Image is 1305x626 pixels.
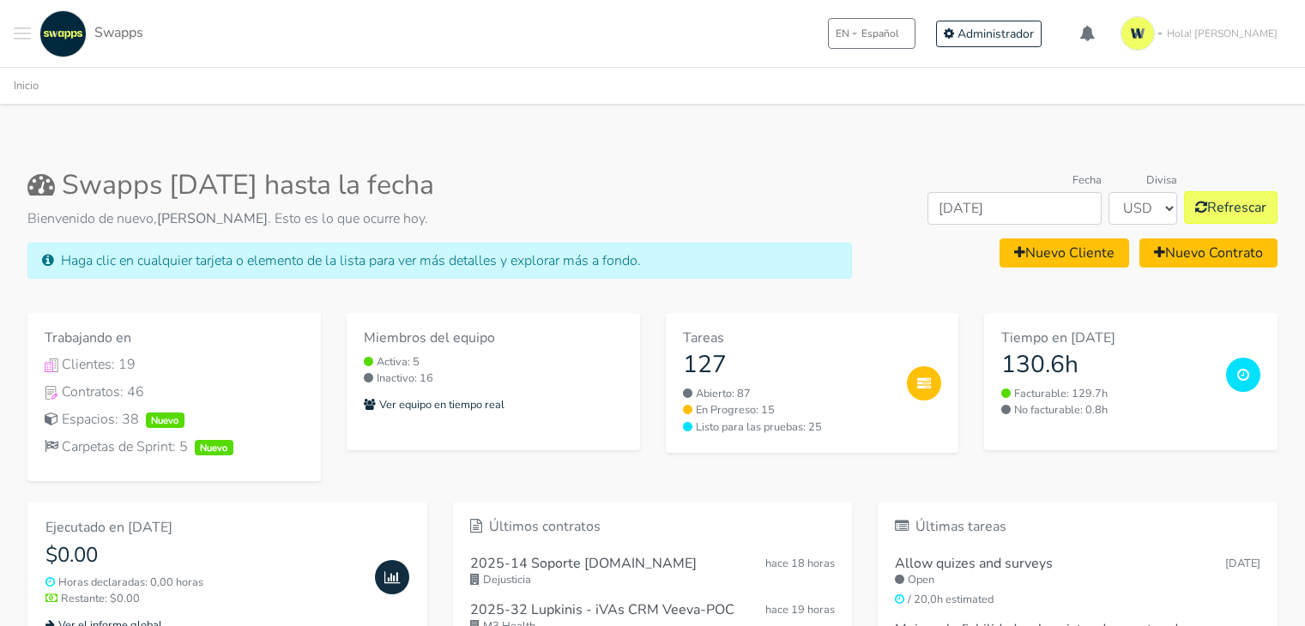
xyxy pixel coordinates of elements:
[195,440,233,455] span: Nuevo
[683,330,894,379] a: Tareas 127
[1139,238,1278,268] a: Nuevo Contrato
[364,354,623,370] small: Activa: 5
[45,436,304,457] a: Carpetas de Sprint: 5Nuevo
[683,330,894,346] h6: Tareas
[14,78,39,93] a: Inicio
[470,602,734,618] h6: 2025-32 Lupkinis - iVAs CRM Veeva-POC
[27,169,852,202] h2: Swapps [DATE] hasta la fecha
[1225,556,1260,572] small: [DATE]
[765,602,835,617] span: Oct 02, 2025 15:51
[765,556,835,571] span: Oct 02, 2025 16:34
[1121,16,1155,51] img: isotipo-3-3e143c57.png
[1114,9,1291,57] a: Hola! [PERSON_NAME]
[470,549,836,595] a: 2025-14 Soporte [DOMAIN_NAME] hace 18 horas Dejusticia
[683,402,894,418] a: En Progreso: 15
[45,409,304,430] a: Espacios: 38Nuevo
[45,354,304,375] div: Clientes: 19
[861,26,899,41] span: Español
[1167,26,1278,41] span: Hola! [PERSON_NAME]
[683,419,894,436] a: Listo para las pruebas: 25
[364,330,623,346] h6: Miembros del equipo
[45,575,361,591] small: Horas declaradas: 0,00 horas
[45,436,304,457] div: Carpetas de Sprint: 5
[27,243,852,279] div: Haga clic en cualquier tarjeta o elemento de la lista para ver más detalles y explorar más a fondo.
[45,409,304,430] div: Espacios: 38
[895,519,1260,535] h6: Últimas tareas
[1072,172,1102,189] label: Fecha
[1001,386,1212,402] small: Facturable: 129.7h
[45,330,304,346] h6: Trabajando en
[45,382,304,402] div: Contratos: 46
[895,592,1260,608] small: / 20,0h estimated
[683,351,894,380] h3: 127
[364,397,504,412] small: Ver equipo en tiempo real
[1001,330,1212,346] h6: Tiempo en [DATE]
[683,386,894,402] a: Abierto: 87
[1184,191,1278,224] button: Refrescar
[45,520,361,536] h6: Ejecutado en [DATE]
[364,370,623,387] small: Inactivo: 16
[936,21,1042,47] a: Administrador
[895,556,1053,572] h6: Allow quizes and surveys
[1000,238,1129,268] a: Nuevo Cliente
[94,23,143,42] span: Swapps
[984,313,1278,450] a: Tiempo en [DATE] 130.6h Facturable: 129.7h No facturable: 0.8h
[895,549,1260,616] a: Allow quizes and surveys [DATE] Open / 20,0h estimated
[828,18,915,49] button: ENEspañol
[45,386,58,400] img: Icono Contratos
[470,519,836,535] h6: Últimos contratos
[470,556,697,572] h6: 2025-14 Soporte [DOMAIN_NAME]
[45,358,58,372] img: Icono de Clientes
[39,10,87,57] img: swapps-linkedin-v2.jpg
[1001,351,1212,380] h3: 130.6h
[470,572,836,588] small: Dejusticia
[146,412,184,428] span: Nuevo
[45,591,361,607] small: Restante: $0.00
[45,543,361,568] h4: $0.00
[27,208,852,229] p: Bienvenido de nuevo, . Esto es lo que ocurre hoy.
[14,10,31,57] button: Toggle navigation menu
[45,382,304,402] a: Icono ContratosContratos: 46
[958,26,1034,42] span: Administrador
[895,572,1260,588] small: Open
[347,313,640,450] a: Miembros del equipo Activa: 5 Inactivo: 16 Ver equipo en tiempo real
[1146,172,1177,189] label: Divisa
[157,209,268,228] strong: [PERSON_NAME]
[45,354,304,375] a: Icono de ClientesClientes: 19
[1001,402,1212,418] small: No facturable: 0.8h
[35,10,143,57] a: Swapps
